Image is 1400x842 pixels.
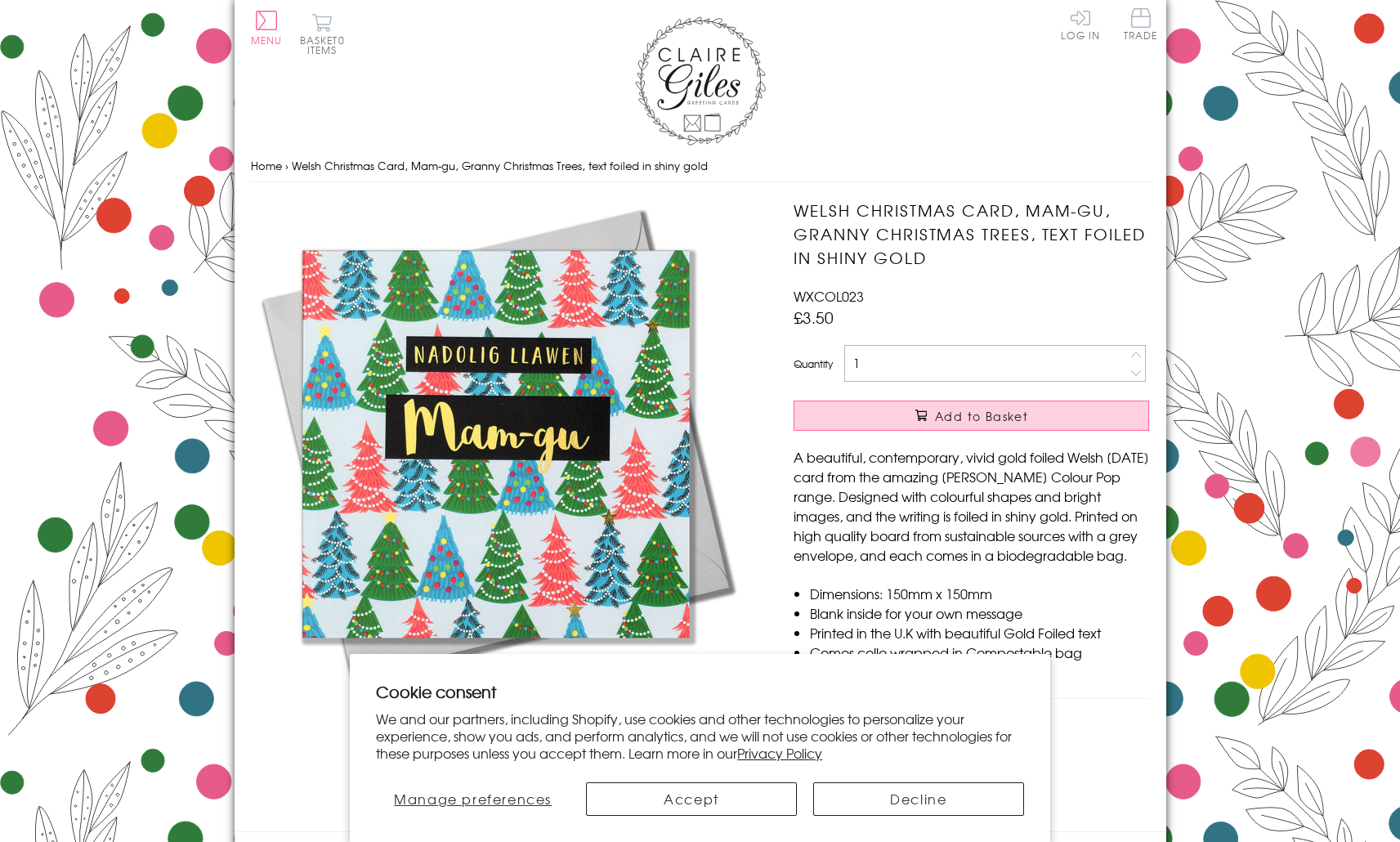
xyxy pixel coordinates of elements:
[737,743,822,763] a: Privacy Policy
[251,199,741,689] img: Welsh Christmas Card, Mam-gu, Granny Christmas Trees, text foiled in shiny gold
[586,782,797,816] button: Accept
[794,306,834,329] span: £3.50
[292,158,708,173] span: Welsh Christmas Card, Mam-gu, Granny Christmas Trees, text foiled in shiny gold
[394,789,552,808] span: Manage preferences
[251,33,283,47] span: Menu
[935,408,1028,424] span: Add to Basket
[813,782,1024,816] button: Decline
[285,158,288,173] span: ›
[794,286,864,306] span: WXCOL023
[810,584,1149,603] li: Dimensions: 150mm x 150mm
[251,158,282,173] a: Home
[810,643,1149,662] li: Comes cello wrapped in Compostable bag
[1061,8,1100,40] a: Log In
[376,782,570,816] button: Manage preferences
[810,603,1149,623] li: Blank inside for your own message
[794,401,1149,431] button: Add to Basket
[251,11,283,45] button: Menu
[794,356,833,371] label: Quantity
[376,680,1024,703] h2: Cookie consent
[307,33,345,57] span: 0 items
[251,150,1150,183] nav: breadcrumbs
[810,623,1149,643] li: Printed in the U.K with beautiful Gold Foiled text
[376,710,1024,761] p: We and our partners, including Shopify, use cookies and other technologies to personalize your ex...
[1124,8,1158,43] a: Trade
[1124,8,1158,40] span: Trade
[794,199,1149,269] h1: Welsh Christmas Card, Mam-gu, Granny Christmas Trees, text foiled in shiny gold
[794,447,1149,565] p: A beautiful, contemporary, vivid gold foiled Welsh [DATE] card from the amazing [PERSON_NAME] Col...
[635,16,766,146] img: Claire Giles Greetings Cards
[300,13,345,55] button: Basket0 items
